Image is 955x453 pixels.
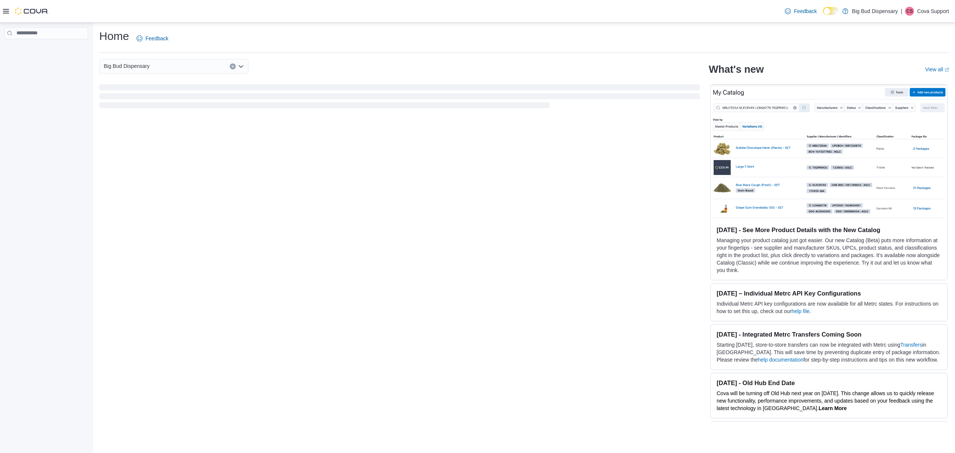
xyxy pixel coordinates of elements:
[230,63,236,69] button: Clear input
[901,7,902,16] p: |
[134,31,171,46] a: Feedback
[145,35,168,42] span: Feedback
[917,7,949,16] p: Cova Support
[758,357,804,363] a: help documentation
[709,63,764,75] h2: What's new
[907,7,913,16] span: CS
[717,390,934,411] span: Cova will be turning off Old Hub next year on [DATE]. This change allows us to quickly release ne...
[717,341,941,363] p: Starting [DATE], store-to-store transfers can now be integrated with Metrc using in [GEOGRAPHIC_D...
[15,7,48,15] img: Cova
[717,226,941,234] h3: [DATE] - See More Product Details with the New Catalog
[717,290,941,297] h3: [DATE] – Individual Metrc API Key Configurations
[792,308,810,314] a: help file
[717,379,941,387] h3: [DATE] - Old Hub End Date
[782,4,820,19] a: Feedback
[905,7,914,16] div: Cova Support
[823,7,839,15] input: Dark Mode
[794,7,817,15] span: Feedback
[717,331,941,338] h3: [DATE] - Integrated Metrc Transfers Coming Soon
[99,86,700,110] span: Loading
[818,405,846,411] a: Learn More
[104,62,150,71] span: Big Bud Dispensary
[900,342,922,348] a: Transfers
[945,68,949,72] svg: External link
[925,66,949,72] a: View allExternal link
[99,29,129,44] h1: Home
[717,300,941,315] p: Individual Metrc API key configurations are now available for all Metrc states. For instructions ...
[4,41,88,59] nav: Complex example
[852,7,898,16] p: Big Bud Dispensary
[238,63,244,69] button: Open list of options
[717,237,941,274] p: Managing your product catalog just got easier. Our new Catalog (Beta) puts more information at yo...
